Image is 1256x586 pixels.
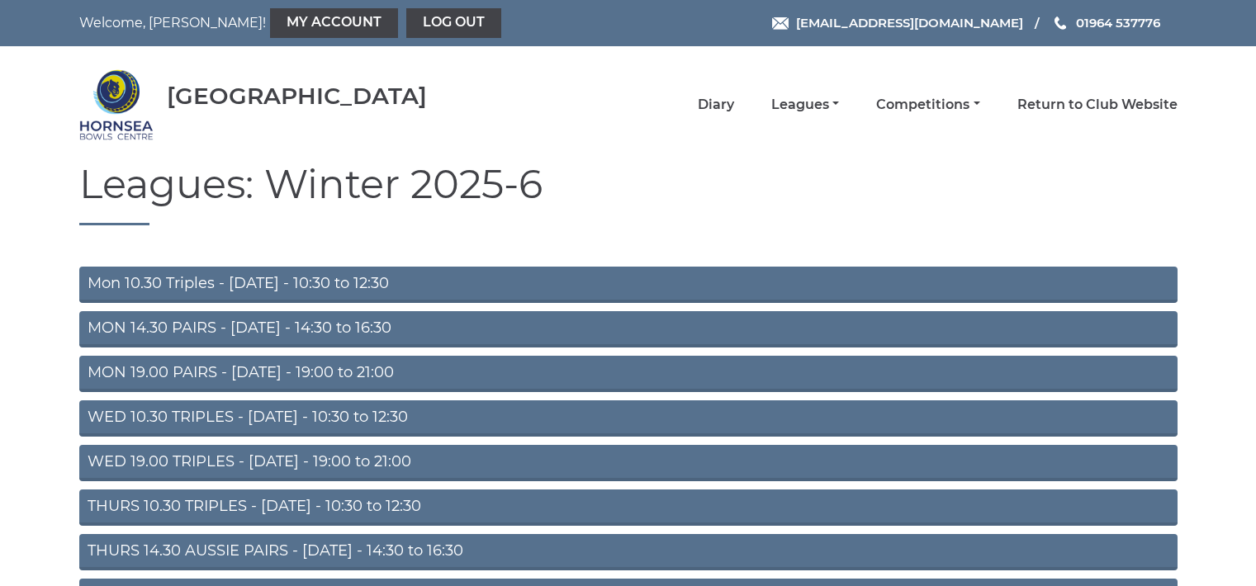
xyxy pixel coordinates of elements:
a: Phone us 01964 537776 [1052,13,1160,32]
span: [EMAIL_ADDRESS][DOMAIN_NAME] [796,15,1023,31]
a: My Account [270,8,398,38]
a: Return to Club Website [1017,96,1178,114]
img: Email [772,17,789,30]
h1: Leagues: Winter 2025-6 [79,163,1178,225]
a: THURS 14.30 AUSSIE PAIRS - [DATE] - 14:30 to 16:30 [79,534,1178,570]
a: Log out [406,8,501,38]
a: Email [EMAIL_ADDRESS][DOMAIN_NAME] [772,13,1023,32]
a: MON 14.30 PAIRS - [DATE] - 14:30 to 16:30 [79,311,1178,347]
a: Leagues [771,96,839,114]
a: Competitions [876,96,979,114]
div: [GEOGRAPHIC_DATA] [167,83,427,109]
a: MON 19.00 PAIRS - [DATE] - 19:00 to 21:00 [79,356,1178,392]
a: Diary [698,96,734,114]
nav: Welcome, [PERSON_NAME]! [79,8,523,38]
img: Phone us [1055,17,1066,30]
a: WED 10.30 TRIPLES - [DATE] - 10:30 to 12:30 [79,400,1178,437]
img: Hornsea Bowls Centre [79,68,154,142]
a: Mon 10.30 Triples - [DATE] - 10:30 to 12:30 [79,267,1178,303]
a: WED 19.00 TRIPLES - [DATE] - 19:00 to 21:00 [79,445,1178,481]
span: 01964 537776 [1076,15,1160,31]
a: THURS 10.30 TRIPLES - [DATE] - 10:30 to 12:30 [79,489,1178,526]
